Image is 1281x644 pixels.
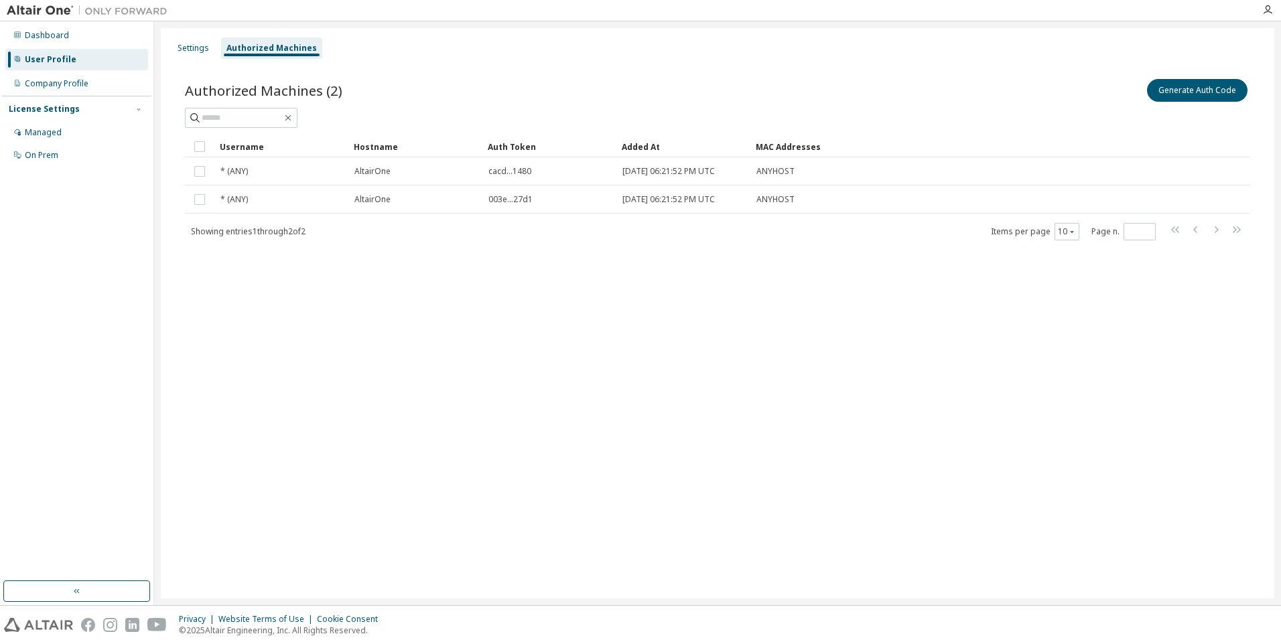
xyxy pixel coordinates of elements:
[756,136,1109,157] div: MAC Addresses
[1091,223,1156,240] span: Page n.
[622,194,715,205] span: [DATE] 06:21:52 PM UTC
[220,166,248,177] span: * (ANY)
[25,54,76,65] div: User Profile
[9,104,80,114] div: License Settings
[354,136,477,157] div: Hostname
[622,166,715,177] span: [DATE] 06:21:52 PM UTC
[7,4,174,17] img: Altair One
[179,614,218,625] div: Privacy
[488,194,533,205] span: 003e...27d1
[147,618,167,632] img: youtube.svg
[1147,79,1248,102] button: Generate Auth Code
[178,43,209,54] div: Settings
[488,166,531,177] span: cacd...1480
[185,81,342,100] span: Authorized Machines (2)
[354,194,391,205] span: AltairOne
[220,136,343,157] div: Username
[218,614,317,625] div: Website Terms of Use
[226,43,317,54] div: Authorized Machines
[125,618,139,632] img: linkedin.svg
[25,127,62,138] div: Managed
[25,30,69,41] div: Dashboard
[191,226,306,237] span: Showing entries 1 through 2 of 2
[317,614,386,625] div: Cookie Consent
[81,618,95,632] img: facebook.svg
[220,194,248,205] span: * (ANY)
[991,223,1079,240] span: Items per page
[179,625,386,636] p: © 2025 Altair Engineering, Inc. All Rights Reserved.
[25,150,58,161] div: On Prem
[25,78,88,89] div: Company Profile
[1058,226,1076,237] button: 10
[756,166,795,177] span: ANYHOST
[354,166,391,177] span: AltairOne
[103,618,117,632] img: instagram.svg
[622,136,745,157] div: Added At
[488,136,611,157] div: Auth Token
[4,618,73,632] img: altair_logo.svg
[756,194,795,205] span: ANYHOST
